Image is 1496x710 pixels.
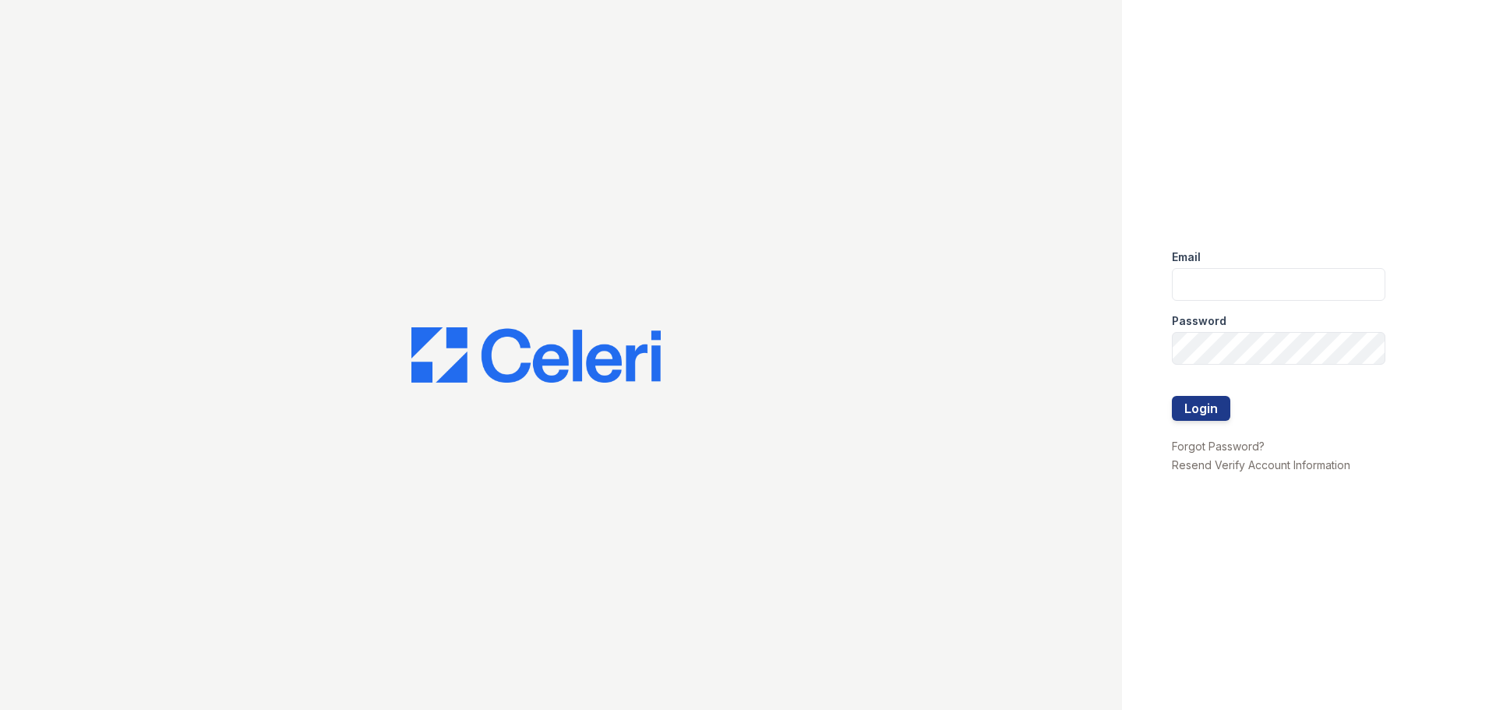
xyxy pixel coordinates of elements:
[1172,396,1230,421] button: Login
[1172,249,1201,265] label: Email
[1172,458,1350,472] a: Resend Verify Account Information
[411,327,661,383] img: CE_Logo_Blue-a8612792a0a2168367f1c8372b55b34899dd931a85d93a1a3d3e32e68fde9ad4.png
[1172,440,1265,453] a: Forgot Password?
[1172,313,1226,329] label: Password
